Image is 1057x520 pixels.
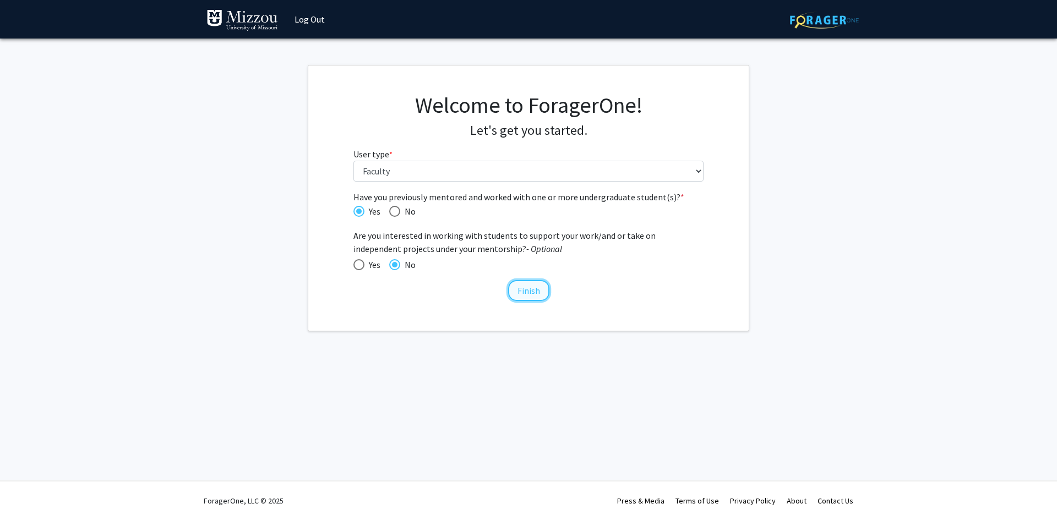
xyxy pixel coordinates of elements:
a: Privacy Policy [730,496,776,506]
a: Press & Media [617,496,664,506]
span: No [400,258,416,271]
a: Terms of Use [675,496,719,506]
a: Contact Us [818,496,853,506]
h1: Welcome to ForagerOne! [353,92,704,118]
button: Finish [508,280,549,301]
span: Yes [364,205,380,218]
div: ForagerOne, LLC © 2025 [204,481,284,520]
iframe: Chat [8,470,47,512]
span: Have you previously mentored and worked with one or more undergraduate student(s)? [353,190,704,204]
img: ForagerOne Logo [790,12,859,29]
a: About [787,496,807,506]
label: User type [353,147,393,161]
span: No [400,205,416,218]
img: University of Missouri Logo [206,9,278,31]
h4: Let's get you started. [353,123,704,139]
mat-radio-group: Have you previously mentored and worked with one or more undergraduate student(s)? [353,204,704,218]
i: - Optional [526,243,562,254]
span: Yes [364,258,380,271]
span: Are you interested in working with students to support your work/and or take on independent proje... [353,229,704,255]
